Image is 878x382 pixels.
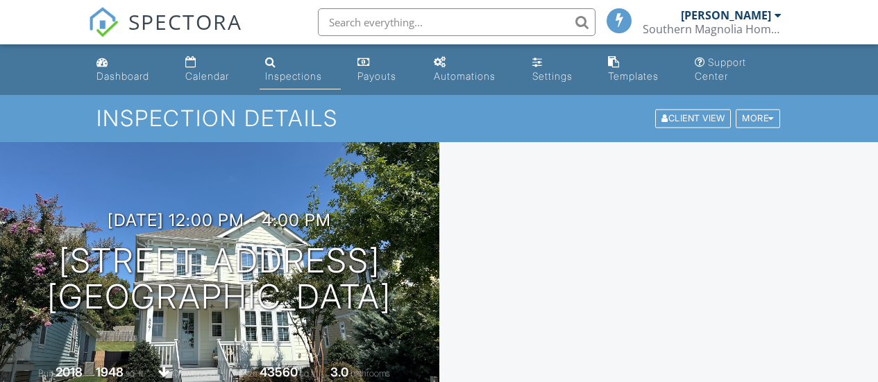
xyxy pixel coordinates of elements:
[654,112,734,123] a: Client View
[352,50,417,89] a: Payouts
[96,106,781,130] h1: Inspection Details
[681,8,771,22] div: [PERSON_NAME]
[689,50,787,89] a: Support Center
[532,70,573,82] div: Settings
[126,368,145,379] span: sq. ft.
[357,70,396,82] div: Payouts
[695,56,746,82] div: Support Center
[736,110,780,128] div: More
[330,365,348,379] div: 3.0
[260,50,341,89] a: Inspections
[108,211,331,229] h3: [DATE] 12:00 pm - 4:00 pm
[655,110,731,128] div: Client View
[128,7,242,36] span: SPECTORA
[180,50,248,89] a: Calendar
[265,70,322,82] div: Inspections
[47,243,391,316] h1: [STREET_ADDRESS] [GEOGRAPHIC_DATA]
[96,365,124,379] div: 1948
[228,368,258,379] span: Lot Size
[88,7,119,37] img: The Best Home Inspection Software - Spectora
[428,50,516,89] a: Automations (Basic)
[91,50,169,89] a: Dashboard
[96,70,149,82] div: Dashboard
[172,368,215,379] span: crawlspace
[527,50,591,89] a: Settings
[88,19,242,48] a: SPECTORA
[602,50,679,89] a: Templates
[260,365,298,379] div: 43560
[38,368,53,379] span: Built
[434,70,496,82] div: Automations
[318,8,596,36] input: Search everything...
[300,368,317,379] span: sq.ft.
[351,368,390,379] span: bathrooms
[608,70,659,82] div: Templates
[185,70,229,82] div: Calendar
[56,365,83,379] div: 2018
[643,22,782,36] div: Southern Magnolia Home Inspections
